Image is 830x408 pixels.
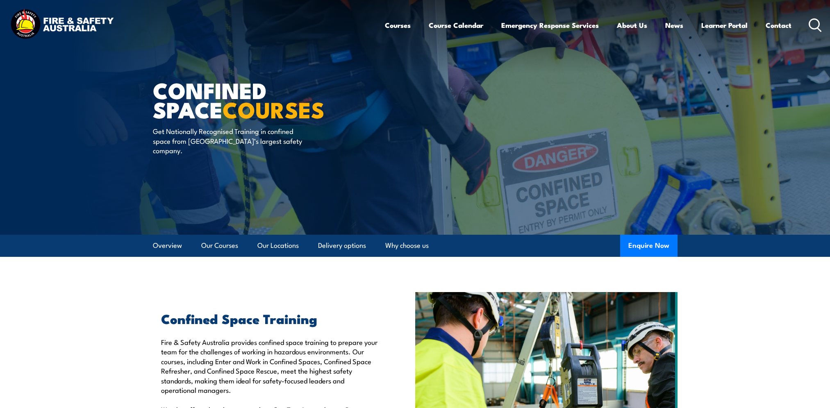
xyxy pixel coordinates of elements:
a: Our Courses [201,235,238,256]
p: Get Nationally Recognised Training in confined space from [GEOGRAPHIC_DATA]’s largest safety comp... [153,126,302,155]
a: About Us [617,14,647,36]
strong: COURSES [223,92,325,126]
a: Learner Portal [701,14,748,36]
a: Course Calendar [429,14,483,36]
a: Why choose us [385,235,429,256]
a: Contact [766,14,791,36]
h1: Confined Space [153,80,355,118]
a: Emergency Response Services [501,14,599,36]
a: Overview [153,235,182,256]
button: Enquire Now [620,235,678,257]
a: Our Locations [257,235,299,256]
p: Fire & Safety Australia provides confined space training to prepare your team for the challenges ... [161,337,377,394]
h2: Confined Space Training [161,313,377,324]
a: News [665,14,683,36]
a: Delivery options [318,235,366,256]
a: Courses [385,14,411,36]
